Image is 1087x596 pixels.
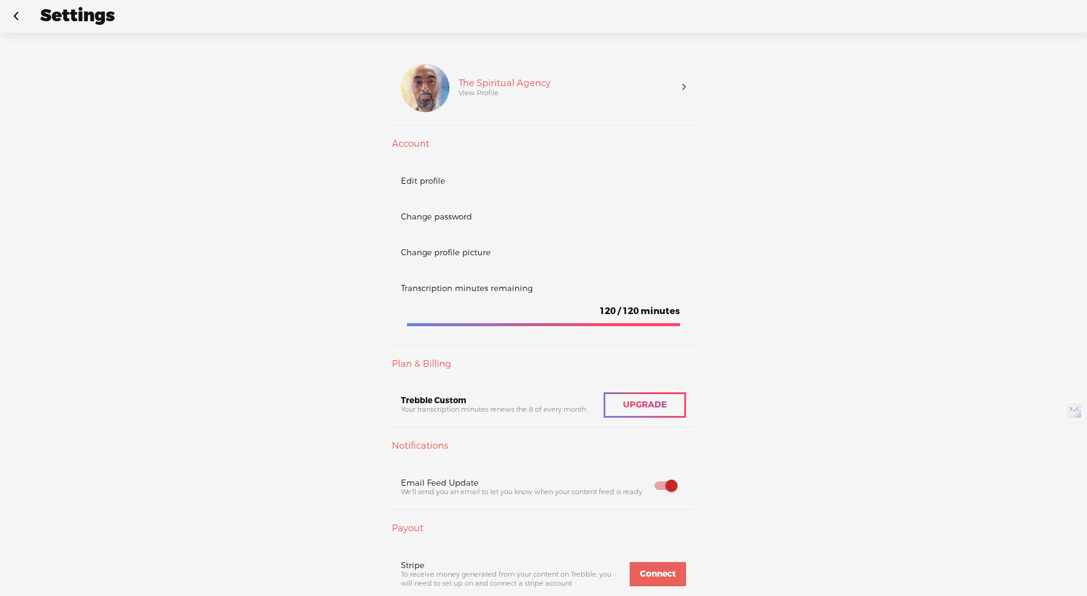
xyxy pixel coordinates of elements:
[459,78,551,90] div: The Spiritual Agency
[392,138,695,150] div: Account
[641,305,680,317] span: minutes
[401,571,624,588] div: To receive money generated from your content on Trebble, you will need to set up on and connect a...
[599,305,616,317] span: 120
[623,399,667,410] span: Upgrade
[401,212,686,222] div: Change password
[392,358,695,370] div: Plan & Billing
[459,89,499,98] div: View Profile
[618,305,621,317] span: /
[640,568,676,580] span: Connect
[401,176,686,186] div: Edit profile
[32,1,1057,32] div: Settings
[392,440,695,452] div: Notifications
[622,305,639,317] span: 120
[401,283,686,293] div: Transcription minutes remaining
[401,247,686,258] div: Change profile picture
[401,560,624,571] div: Stripe
[401,488,645,497] div: We'll send you an email to let you know when your content feed is ready
[392,523,695,535] div: Payout
[401,395,466,406] span: Trebble Custom
[401,478,645,488] div: Email Feed Update
[401,406,604,415] div: Your transcription minutes renews the 8 of every month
